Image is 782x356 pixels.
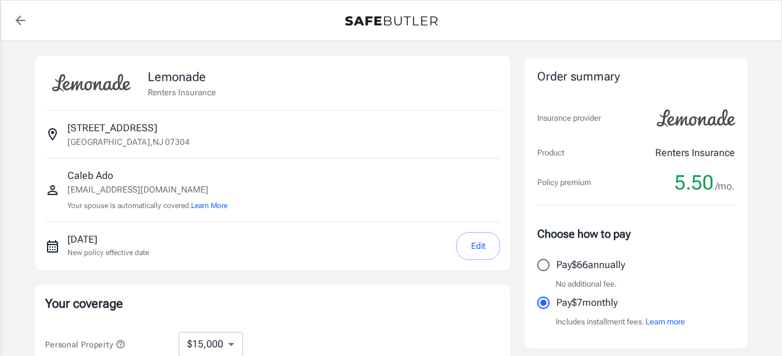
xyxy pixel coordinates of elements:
[655,145,735,160] p: Renters Insurance
[45,337,125,352] button: Personal Property
[148,67,216,86] p: Lemonade
[67,183,227,196] p: [EMAIL_ADDRESS][DOMAIN_NAME]
[45,183,60,198] svg: Insured person
[537,225,735,242] p: Choose how to pay
[556,258,625,272] p: Pay $66 annually
[650,101,742,136] img: Lemonade
[45,295,500,312] p: Your coverage
[556,316,685,328] p: Includes installment fees.
[67,168,227,183] p: Caleb Ado
[67,247,149,258] p: New policy effective date
[556,295,618,310] p: Pay $7 monthly
[556,278,617,290] p: No additional fee.
[45,239,60,254] svg: New policy start date
[537,147,564,159] p: Product
[456,232,500,260] button: Edit
[45,66,138,100] img: Lemonade
[67,136,190,148] p: [GEOGRAPHIC_DATA] , NJ 07304
[645,316,685,328] button: Learn more
[45,340,125,349] span: Personal Property
[148,86,216,98] p: Renters Insurance
[45,127,60,142] svg: Insured address
[67,200,227,212] p: Your spouse is automatically covered.
[715,178,735,195] span: /mo.
[537,68,735,86] div: Order summary
[537,112,601,124] p: Insurance provider
[537,176,591,189] p: Policy premium
[8,8,33,33] a: back to quotes
[674,170,713,195] span: 5.50
[67,121,157,136] p: [STREET_ADDRESS]
[345,16,438,26] img: Back to quotes
[67,232,149,247] p: [DATE]
[191,200,227,211] button: Learn More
